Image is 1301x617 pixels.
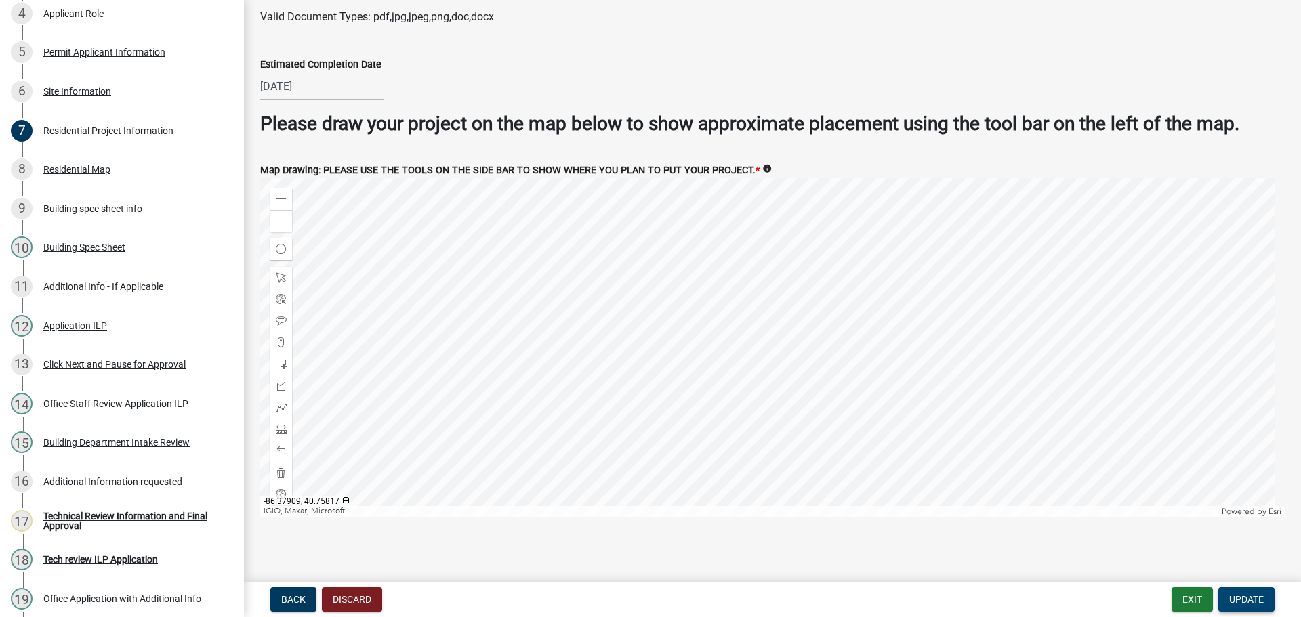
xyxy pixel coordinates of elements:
[11,510,33,532] div: 17
[43,165,110,174] div: Residential Map
[11,315,33,337] div: 12
[11,120,33,142] div: 7
[270,188,292,210] div: Zoom in
[11,3,33,24] div: 4
[762,164,772,173] i: info
[11,354,33,375] div: 13
[11,236,33,258] div: 10
[270,587,316,612] button: Back
[11,431,33,453] div: 15
[43,477,182,486] div: Additional Information requested
[11,158,33,180] div: 8
[43,511,222,530] div: Technical Review Information and Final Approval
[260,166,760,175] label: Map Drawing: PLEASE USE THE TOOLS ON THE SIDE BAR TO SHOW WHERE YOU PLAN TO PUT YOUR PROJECT.
[43,204,142,213] div: Building spec sheet info
[260,60,381,70] label: Estimated Completion Date
[11,198,33,219] div: 9
[43,555,158,564] div: Tech review ILP Application
[322,587,382,612] button: Discard
[43,126,173,135] div: Residential Project Information
[43,242,125,252] div: Building Spec Sheet
[11,393,33,414] div: 14
[1218,587,1275,612] button: Update
[260,10,494,23] span: Valid Document Types: pdf,jpg,jpeg,png,doc,docx
[11,549,33,570] div: 18
[270,238,292,260] div: Find my location
[43,87,111,96] div: Site Information
[43,321,107,331] div: Application ILP
[1218,506,1285,517] div: Powered by
[43,282,163,291] div: Additional Info - If Applicable
[11,81,33,102] div: 6
[43,47,165,57] div: Permit Applicant Information
[11,41,33,63] div: 5
[11,276,33,297] div: 11
[1229,594,1264,605] span: Update
[1268,507,1281,516] a: Esri
[281,594,306,605] span: Back
[11,588,33,610] div: 19
[43,594,201,603] div: Office Application with Additional Info
[260,72,384,100] input: mm/dd/yyyy
[260,112,1239,135] strong: Please draw your project on the map below to show approximate placement using the tool bar on the...
[1172,587,1213,612] button: Exit
[260,506,1218,517] div: IGIO, Maxar, Microsoft
[270,210,292,232] div: Zoom out
[43,438,190,447] div: Building Department Intake Review
[11,471,33,492] div: 16
[43,9,104,18] div: Applicant Role
[43,360,186,369] div: Click Next and Pause for Approval
[43,399,188,408] div: Office Staff Review Application ILP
